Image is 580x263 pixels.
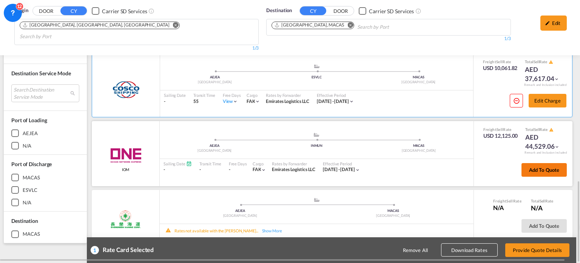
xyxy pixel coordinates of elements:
span: Port of Loading [11,117,47,123]
div: AEJEA [164,143,265,148]
div: Effective Period [317,92,354,98]
span: Port of Discharge [11,161,52,167]
div: MACAS [367,75,469,80]
div: Rate Card Selected [99,246,154,254]
div: Total Rate [525,59,563,65]
md-icon: icon-chevron-down [261,167,266,173]
div: Port of Jebel Ali, Jebel Ali, AEJEA [22,22,170,28]
button: Add to quote [521,163,567,177]
div: AED 44,529.06 [525,133,563,151]
div: Rates by Forwarder [272,161,315,167]
div: MACAS [317,209,470,213]
span: Emirates Logistics LLC [266,98,309,104]
md-checkbox: Checkbox No Ink [92,7,147,15]
div: Show More [258,228,292,233]
md-icon: Schedules Available [186,161,192,167]
span: Sell [496,59,503,64]
div: Carrier SD Services [102,8,147,15]
button: CY [60,6,87,15]
span: [DATE] - [DATE] [317,98,349,104]
div: Free Days [223,92,241,98]
img: COSCO [112,80,140,99]
div: 01 Sep 2025 - 30 Sep 2025 [323,167,355,173]
div: 1 [91,246,99,254]
div: [GEOGRAPHIC_DATA] [164,80,266,85]
div: Freight Rate [483,59,518,64]
button: Edit Charge [529,94,566,107]
div: - [164,98,186,105]
span: Emirates Logistics LLC [272,167,315,172]
div: [GEOGRAPHIC_DATA] [317,213,470,218]
md-icon: icon-chevron-down [355,167,360,173]
md-icon: icon-minus-circle-outline [513,97,520,104]
div: [GEOGRAPHIC_DATA] [164,213,317,218]
div: N/A [493,204,523,212]
div: Press delete to remove this chip. [274,22,346,28]
button: icon-alert [548,59,553,65]
div: Viewicon-chevron-down [223,98,238,105]
span: IOM [122,167,130,172]
div: ESVLC [23,187,37,193]
div: 1/3 [266,36,511,42]
div: Cargo [253,161,267,167]
div: MACAS [23,174,40,181]
button: Add to quote [521,219,567,233]
div: USD 10,061.82 [483,64,518,72]
div: 55 [193,98,215,105]
span: Destination [11,218,38,224]
md-checkbox: AEJEA [11,129,79,137]
div: AED 37,617.04 [525,65,563,83]
md-icon: icon-pencil [545,20,550,26]
button: DOOR [33,7,59,16]
div: Transit Time [193,92,215,98]
div: Effective Period [323,161,360,167]
md-chips-wrap: Chips container. Use arrow keys to select chips. [270,19,432,33]
button: CY [300,6,326,15]
md-icon: icon-chevron-down [255,99,260,104]
span: Sell [506,199,513,203]
span: Destination [266,7,292,14]
span: FAK [247,98,255,104]
div: [GEOGRAPHIC_DATA] [367,80,469,85]
div: Sailing Date [164,92,186,98]
md-icon: Unchecked: Search for CY (Container Yard) services for all selected carriers.Checked : Search for... [415,8,421,14]
span: [DATE] - [DATE] [323,167,355,172]
md-checkbox: Checkbox No Ink [359,7,414,15]
md-icon: assets/icons/custom/ship-fill.svg [312,198,321,202]
div: [GEOGRAPHIC_DATA] [368,148,470,153]
div: MACAS [368,143,470,148]
div: Total Rate [525,127,563,133]
input: Search by Port [357,21,429,33]
div: Press delete to remove this chip. [22,22,171,28]
div: AEJEA [23,130,38,137]
md-icon: icon-chevron-down [349,99,354,104]
div: N/A [23,142,31,149]
div: Sailing Date [164,161,192,167]
button: Remove All [396,244,434,257]
span: Sell [534,127,540,132]
md-icon: icon-chevron-down [554,76,559,82]
input: Search by Port [20,31,91,43]
div: Carrier SD Services [369,8,414,15]
div: Rates not available with the [PERSON_NAME]... [174,228,258,233]
button: DOOR [327,7,354,16]
span: FAK [253,167,261,172]
md-checkbox: ESVLC [11,186,79,194]
md-checkbox: MACAS [11,174,79,181]
div: Free Days [229,161,247,167]
div: Freight Rate [493,198,523,204]
div: Total Rate [531,198,553,204]
div: Rates by Forwarder [266,92,309,98]
div: Cargo [247,92,261,98]
button: icon-alert [548,127,554,132]
md-checkbox: MACAS [11,230,79,238]
div: N/A [531,204,553,213]
span: Sell [540,199,546,203]
div: Remark and Inclusion included [518,83,572,87]
md-icon: assets/icons/custom/ship-fill.svg [312,133,321,137]
button: Remove [168,22,179,30]
md-icon: icon-chevron-down [554,144,560,149]
div: AEJEA [164,209,317,213]
md-checkbox: N/A [11,199,79,206]
span: Sell [534,59,540,64]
